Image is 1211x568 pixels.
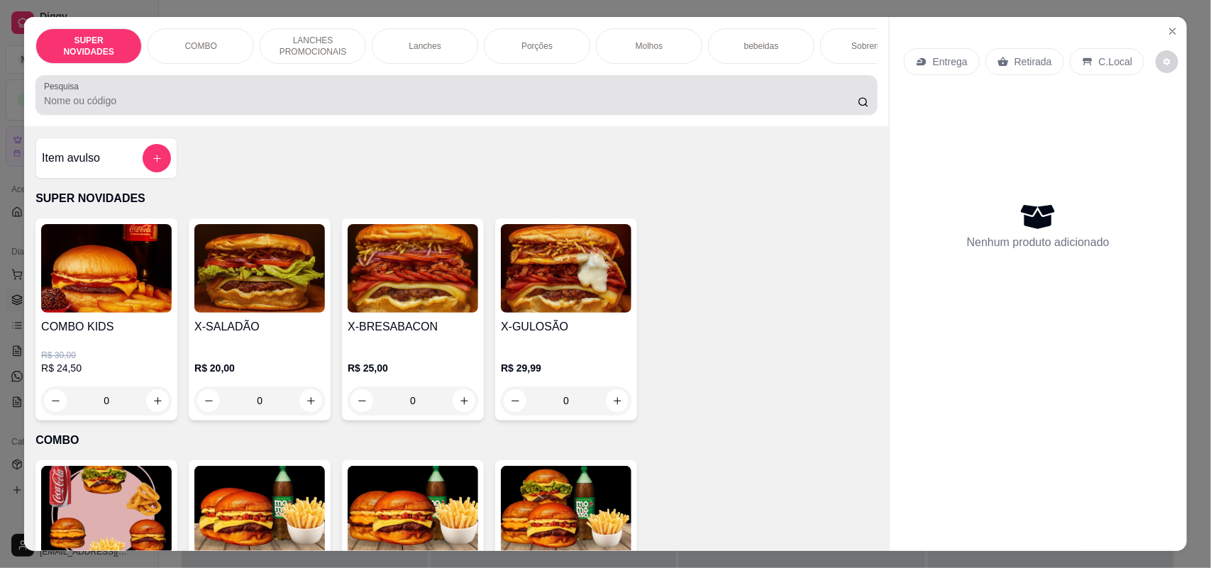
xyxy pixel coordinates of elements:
p: Entrega [933,55,968,69]
img: product-image [348,224,478,313]
h4: X-BRESABACON [348,318,478,335]
p: R$ 29,99 [501,361,631,375]
img: product-image [501,466,631,555]
button: decrease-product-quantity [504,389,526,412]
label: Pesquisa [44,80,84,92]
button: increase-product-quantity [606,389,629,412]
p: LANCHES PROMOCIONAIS [272,35,354,57]
h4: COMBO KIDS [41,318,172,335]
p: R$ 30,00 [41,350,172,361]
p: Porções [521,40,553,52]
p: Sobremesa [851,40,895,52]
p: Molhos [636,40,663,52]
button: add-separate-item [143,144,171,172]
h4: Item avulso [42,150,100,167]
button: Close [1161,20,1184,43]
h4: X-SALADÃO [194,318,325,335]
p: COMBO [184,40,216,52]
p: Nenhum produto adicionado [967,234,1110,251]
img: product-image [194,224,325,313]
h4: X-GULOSÃO [501,318,631,335]
img: product-image [348,466,478,555]
p: R$ 24,50 [41,361,172,375]
img: product-image [41,466,172,555]
p: Lanches [409,40,441,52]
p: R$ 20,00 [194,361,325,375]
img: product-image [501,224,631,313]
button: decrease-product-quantity [1156,50,1178,73]
p: SUPER NOVIDADES [48,35,130,57]
p: Retirada [1014,55,1052,69]
img: product-image [41,224,172,313]
img: product-image [194,466,325,555]
input: Pesquisa [44,94,858,108]
p: SUPER NOVIDADES [35,190,878,207]
p: bebeidas [744,40,779,52]
p: R$ 25,00 [348,361,478,375]
p: COMBO [35,432,878,449]
p: C.Local [1099,55,1132,69]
